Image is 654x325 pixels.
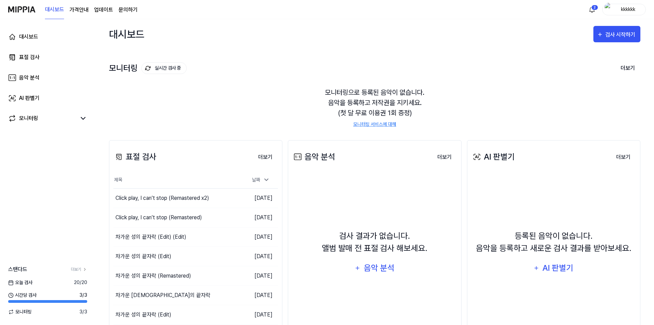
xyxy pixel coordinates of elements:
[237,227,278,247] td: [DATE]
[4,90,91,106] a: AI 판별기
[588,5,596,14] img: 알림
[237,208,278,227] td: [DATE]
[109,79,640,136] div: 모니터링으로 등록된 음악이 없습니다. 음악을 등록하고 저작권을 지키세요. (첫 달 무료 이용권 1회 증정)
[237,305,278,324] td: [DATE]
[19,74,40,82] div: 음악 분석
[71,266,87,272] a: 더보기
[350,260,399,276] button: 음악 분석
[113,172,237,188] th: 제목
[615,61,640,75] button: 더보기
[45,0,64,19] a: 대시보드
[322,230,427,254] div: 검사 결과가 없습니다. 앨범 발매 전 표절 검사 해보세요.
[19,114,38,122] div: 모니터링
[8,265,27,274] span: 스탠다드
[611,150,636,164] button: 더보기
[115,291,211,299] div: 차가운 [DEMOGRAPHIC_DATA]의 끝자락
[292,151,335,163] div: 음악 분석
[237,285,278,305] td: [DATE]
[602,4,646,15] button: profilekkkkkk
[237,188,278,208] td: [DATE]
[605,30,637,39] div: 검사 시작하기
[115,194,209,202] div: Click play, I can’t stop (Remastered x2)
[79,292,87,299] span: 3 / 3
[253,150,278,164] button: 더보기
[74,279,87,286] span: 20 / 20
[542,262,574,275] div: AI 판별기
[363,262,395,275] div: 음악 분석
[109,26,144,42] div: 대시보드
[19,33,38,41] div: 대시보드
[587,4,597,15] button: 알림2
[4,70,91,86] a: 음악 분석
[4,29,91,45] a: 대시보드
[432,150,457,164] button: 더보기
[145,65,151,71] img: monitoring Icon
[615,5,641,13] div: kkkkkk
[605,3,613,16] img: profile
[113,151,156,163] div: 표절 검사
[115,272,191,280] div: 차가운 성의 끝자락 (Remastered)
[115,213,202,222] div: Click play, I can’t stop (Remastered)
[109,62,187,74] div: 모니터링
[8,308,32,315] span: 모니터링
[115,311,171,319] div: 차가운 성의 끝자락 (Edit)
[115,252,171,261] div: 차가운 성의 끝자락 (Edit)
[249,174,272,186] div: 날짜
[19,53,40,61] div: 표절 검사
[476,230,632,254] div: 등록된 음악이 없습니다. 음악을 등록하고 새로운 검사 결과를 받아보세요.
[591,5,598,10] div: 2
[8,114,76,122] a: 모니터링
[19,94,40,102] div: AI 판별기
[529,260,578,276] button: AI 판별기
[4,49,91,65] a: 표절 검사
[593,26,640,42] button: 검사 시작하기
[8,292,36,299] span: 시간당 검사
[237,266,278,285] td: [DATE]
[115,233,186,241] div: 차가운 성의 끝자락 (Edit) (Edit)
[69,6,89,14] button: 가격안내
[141,62,187,74] button: 실시간 검사 중
[94,6,113,14] a: 업데이트
[237,247,278,266] td: [DATE]
[471,151,515,163] div: AI 판별기
[353,121,396,128] a: 모니터링 서비스에 대해
[79,308,87,315] span: 3 / 3
[8,279,32,286] span: 오늘 검사
[119,6,138,14] a: 문의하기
